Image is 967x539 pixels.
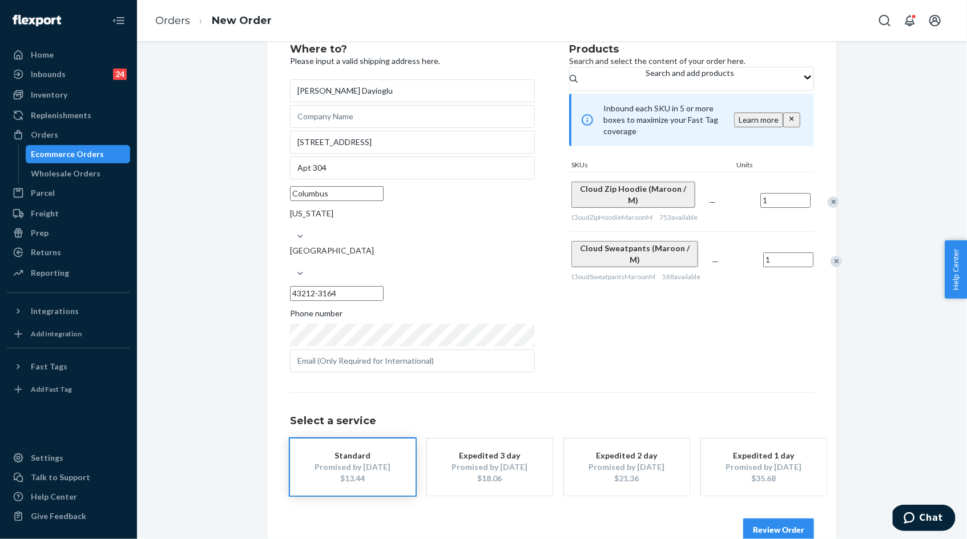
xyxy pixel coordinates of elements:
[26,164,131,183] a: Wholesale Orders
[26,145,131,163] a: Ecommerce Orders
[569,55,814,67] p: Search and select the content of your order here.
[31,129,58,140] div: Orders
[290,219,291,231] input: [US_STATE]
[760,193,811,208] input: Quantity
[646,67,734,79] div: Search and add products
[924,9,946,32] button: Open account menu
[31,452,63,464] div: Settings
[828,196,839,208] div: Remove Item
[146,4,281,38] ol: breadcrumbs
[659,213,698,222] span: 753 available
[763,252,813,267] input: Quantity
[783,112,800,127] button: close
[290,79,535,102] input: First & Last Name
[290,439,416,496] button: StandardPromised by [DATE]$13.44
[31,267,69,279] div: Reporting
[662,272,700,281] span: 588 available
[7,46,130,64] a: Home
[7,184,130,202] a: Parcel
[7,488,130,506] a: Help Center
[564,439,690,496] button: Expedited 2 dayPromised by [DATE]$21.36
[31,110,91,121] div: Replenishments
[7,357,130,376] button: Fast Tags
[31,384,72,394] div: Add Fast Tag
[646,79,647,90] input: Search and add products
[898,9,921,32] button: Open notifications
[718,473,809,484] div: $35.68
[31,329,82,339] div: Add Integration
[7,86,130,104] a: Inventory
[712,256,719,266] span: —
[444,473,535,484] div: $18.06
[290,286,384,301] input: ZIP Code
[571,213,652,222] span: CloudZipHoodieMaroonM
[734,160,785,172] div: Units
[31,208,59,219] div: Freight
[7,204,130,223] a: Freight
[831,256,842,267] div: Remove Item
[31,89,67,100] div: Inventory
[31,247,61,258] div: Returns
[290,349,535,372] input: Email (Only Required for International)
[580,243,690,264] span: Cloud Sweatpants (Maroon / M)
[31,361,67,372] div: Fast Tags
[7,449,130,467] a: Settings
[7,468,130,486] button: Talk to Support
[290,156,535,179] input: Street Address 2 (Optional)
[113,69,127,80] div: 24
[945,240,967,299] button: Help Center
[13,15,61,26] img: Flexport logo
[7,325,130,343] a: Add Integration
[31,510,86,522] div: Give Feedback
[290,245,535,256] div: [GEOGRAPHIC_DATA]
[569,94,814,146] div: Inbound each SKU in 5 or more boxes to maximize your Fast Tag coverage
[569,160,734,172] div: SKUs
[581,473,672,484] div: $21.36
[581,450,672,461] div: Expedited 2 day
[107,9,130,32] button: Close Navigation
[31,472,90,483] div: Talk to Support
[571,241,698,267] button: Cloud Sweatpants (Maroon / M)
[155,14,190,27] a: Orders
[31,49,54,61] div: Home
[212,14,272,27] a: New Order
[31,305,79,317] div: Integrations
[893,505,956,533] iframe: Opens a widget where you can chat to one of our agents
[7,507,130,525] button: Give Feedback
[307,461,398,473] div: Promised by [DATE]
[31,491,77,502] div: Help Center
[709,197,716,207] span: —
[7,65,130,83] a: Inbounds24
[290,186,384,201] input: City
[31,168,101,179] div: Wholesale Orders
[718,461,809,473] div: Promised by [DATE]
[31,148,104,160] div: Ecommerce Orders
[31,227,49,239] div: Prep
[444,450,535,461] div: Expedited 3 day
[7,380,130,399] a: Add Fast Tag
[571,182,695,208] button: Cloud Zip Hoodie (Maroon / M)
[427,439,553,496] button: Expedited 3 dayPromised by [DATE]$18.06
[701,439,827,496] button: Expedited 1 dayPromised by [DATE]$35.68
[7,126,130,144] a: Orders
[7,224,130,242] a: Prep
[290,208,535,219] div: [US_STATE]
[718,450,809,461] div: Expedited 1 day
[31,69,66,80] div: Inbounds
[290,416,814,427] h1: Select a service
[873,9,896,32] button: Open Search Box
[290,44,535,55] h2: Where to?
[307,473,398,484] div: $13.44
[734,112,783,127] button: Learn more
[7,264,130,282] a: Reporting
[581,461,672,473] div: Promised by [DATE]
[7,302,130,320] button: Integrations
[7,243,130,262] a: Returns
[569,44,814,55] h2: Products
[444,461,535,473] div: Promised by [DATE]
[571,272,655,281] span: CloudSweatpantsMaroonM
[290,256,291,268] input: [GEOGRAPHIC_DATA]
[290,131,535,154] input: Street Address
